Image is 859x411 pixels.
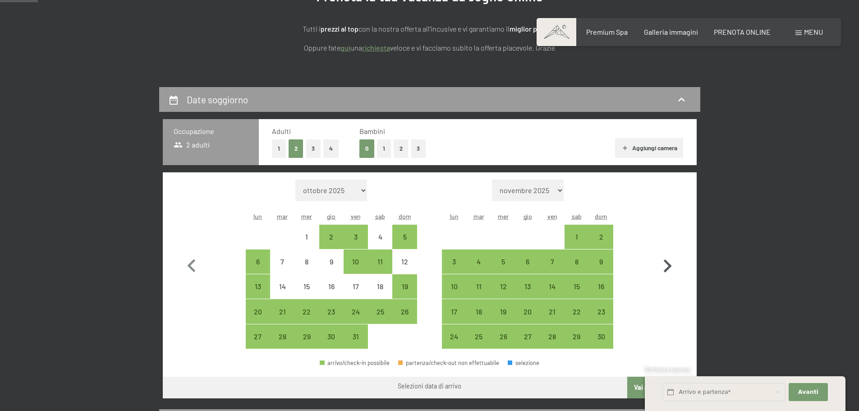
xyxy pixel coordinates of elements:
div: arrivo/check-in possibile [344,225,368,249]
strong: prezzi al top [321,24,358,33]
div: arrivo/check-in possibile [442,324,466,349]
div: 5 [393,233,416,256]
div: 31 [345,333,367,356]
div: 6 [516,258,539,281]
div: Mon Nov 03 2025 [442,249,466,274]
div: Fri Oct 17 2025 [344,274,368,299]
div: arrivo/check-in possibile [467,299,491,323]
div: 5 [492,258,514,281]
div: Wed Oct 01 2025 [294,225,319,249]
div: 15 [295,283,318,305]
div: arrivo/check-in possibile [491,324,515,349]
div: arrivo/check-in possibile [589,299,613,323]
div: Wed Oct 15 2025 [294,274,319,299]
div: 20 [247,308,269,331]
div: Sat Oct 18 2025 [368,274,392,299]
div: Tue Oct 28 2025 [270,324,294,349]
div: arrivo/check-in non effettuabile [294,225,319,249]
abbr: venerdì [547,212,557,220]
div: selezione [508,360,539,366]
div: arrivo/check-in possibile [344,299,368,323]
div: arrivo/check-in non effettuabile [294,274,319,299]
div: 15 [565,283,588,305]
div: Tue Nov 25 2025 [467,324,491,349]
div: 14 [541,283,563,305]
div: Thu Nov 20 2025 [515,299,540,323]
div: 17 [443,308,465,331]
div: arrivo/check-in possibile [294,299,319,323]
div: arrivo/check-in possibile [565,249,589,274]
div: Thu Oct 09 2025 [319,249,344,274]
span: 2 adulti [174,140,210,150]
div: arrivo/check-in possibile [270,324,294,349]
abbr: martedì [277,212,288,220]
div: 19 [393,283,416,305]
div: arrivo/check-in possibile [368,299,392,323]
div: arrivo/check-in possibile [246,324,270,349]
div: arrivo/check-in possibile [491,299,515,323]
div: 3 [345,233,367,256]
p: Oppure fate una veloce e vi facciamo subito la offerta piacevole. Grazie [204,42,655,54]
div: Thu Nov 13 2025 [515,274,540,299]
div: 27 [516,333,539,356]
div: Fri Nov 14 2025 [540,274,564,299]
span: Avanti [798,388,818,396]
span: Adulti [272,127,291,135]
span: Galleria immagini [644,28,698,36]
div: arrivo/check-in possibile [540,324,564,349]
div: Sat Oct 25 2025 [368,299,392,323]
div: arrivo/check-in possibile [270,299,294,323]
button: 3 [306,139,321,158]
div: 24 [345,308,367,331]
div: Sun Oct 26 2025 [392,299,417,323]
div: arrivo/check-in possibile [246,299,270,323]
div: arrivo/check-in non effettuabile [319,249,344,274]
div: Fri Nov 07 2025 [540,249,564,274]
div: arrivo/check-in possibile [294,324,319,349]
div: 17 [345,283,367,305]
div: Thu Oct 30 2025 [319,324,344,349]
span: Bambini [359,127,385,135]
div: Thu Nov 27 2025 [515,324,540,349]
div: Fri Oct 03 2025 [344,225,368,249]
button: 1 [377,139,391,158]
div: arrivo/check-in possibile [491,274,515,299]
div: arrivo/check-in possibile [344,324,368,349]
div: 3 [443,258,465,281]
div: arrivo/check-in possibile [565,324,589,349]
div: 7 [271,258,294,281]
div: Fri Nov 21 2025 [540,299,564,323]
button: Aggiungi camera [615,138,683,158]
abbr: venerdì [351,212,361,220]
div: 20 [516,308,539,331]
div: arrivo/check-in possibile [565,225,589,249]
div: 11 [369,258,391,281]
div: 10 [345,258,367,281]
div: 24 [443,333,465,356]
div: arrivo/check-in possibile [515,324,540,349]
div: arrivo/check-in non effettuabile [392,249,417,274]
div: arrivo/check-in possibile [589,225,613,249]
div: arrivo/check-in possibile [565,299,589,323]
div: 26 [492,333,514,356]
h3: Occupazione [174,126,248,136]
div: 23 [590,308,612,331]
div: Tue Nov 04 2025 [467,249,491,274]
div: 25 [468,333,490,356]
div: 10 [443,283,465,305]
div: arrivo/check-in non effettuabile [294,249,319,274]
div: Mon Nov 24 2025 [442,324,466,349]
div: 14 [271,283,294,305]
div: 29 [295,333,318,356]
span: Richiesta express [645,366,690,373]
div: arrivo/check-in possibile [467,249,491,274]
div: arrivo/check-in possibile [320,360,390,366]
div: arrivo/check-in possibile [319,299,344,323]
div: arrivo/check-in possibile [540,299,564,323]
div: Wed Nov 12 2025 [491,274,515,299]
div: arrivo/check-in possibile [442,249,466,274]
div: 28 [541,333,563,356]
div: arrivo/check-in possibile [491,249,515,274]
abbr: giovedì [327,212,335,220]
div: Wed Oct 29 2025 [294,324,319,349]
